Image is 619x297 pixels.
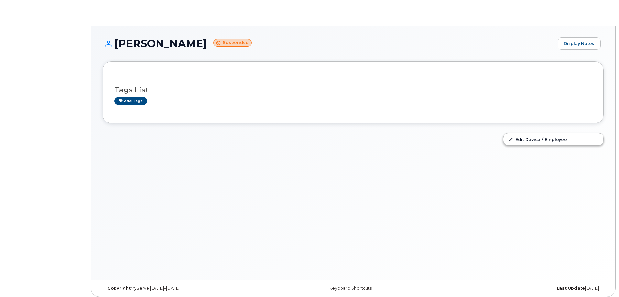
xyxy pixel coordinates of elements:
a: Display Notes [558,37,601,50]
div: [DATE] [437,286,604,291]
h1: [PERSON_NAME] [103,38,554,49]
a: Keyboard Shortcuts [329,286,372,291]
strong: Last Update [557,286,585,291]
small: Suspended [213,39,252,47]
strong: Copyright [107,286,131,291]
h3: Tags List [114,86,592,94]
div: MyServe [DATE]–[DATE] [103,286,270,291]
a: Edit Device / Employee [503,133,603,145]
a: Add tags [114,97,147,105]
